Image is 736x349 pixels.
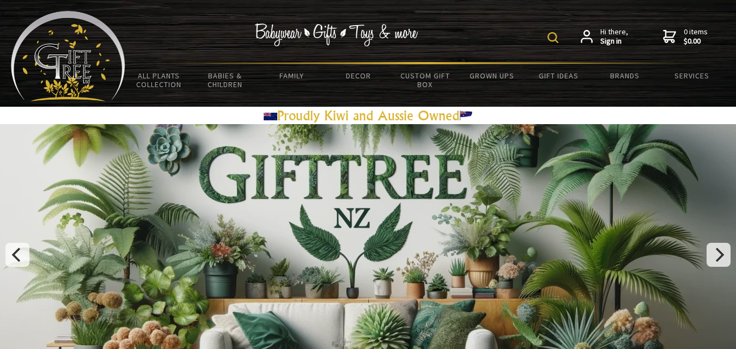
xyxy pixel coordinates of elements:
img: Babyware - Gifts - Toys and more... [11,11,125,101]
a: Decor [325,64,392,87]
button: Next [707,243,731,267]
button: Previous [5,243,29,267]
span: Hi there, [600,27,628,46]
a: Babies & Children [192,64,258,96]
a: Custom Gift Box [392,64,458,96]
a: Services [659,64,725,87]
a: Family [259,64,325,87]
a: Brands [592,64,658,87]
strong: Sign in [600,36,628,46]
a: 0 items$0.00 [663,27,708,46]
strong: $0.00 [684,36,708,46]
img: product search [548,32,558,43]
a: Grown Ups [459,64,525,87]
img: Babywear - Gifts - Toys & more [255,23,418,46]
a: Proudly Kiwi and Aussie Owned [264,107,473,124]
a: Gift Ideas [525,64,592,87]
a: All Plants Collection [125,64,192,96]
span: 0 items [684,27,708,46]
a: Hi there,Sign in [581,27,628,46]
